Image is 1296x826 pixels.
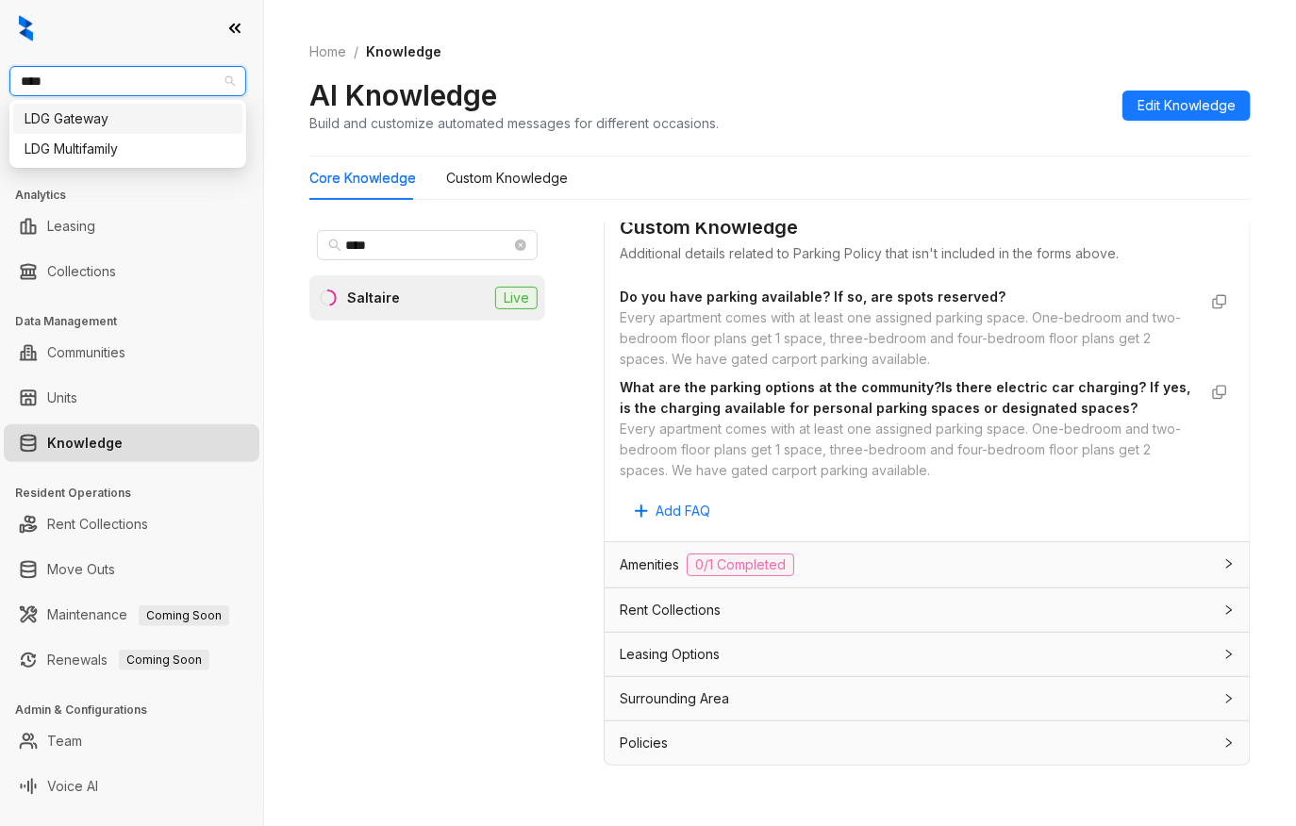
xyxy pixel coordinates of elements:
div: Rent Collections [605,588,1250,632]
li: Rent Collections [4,505,259,543]
h2: AI Knowledge [309,77,497,113]
a: Move Outs [47,551,115,588]
div: LDG Gateway [13,104,242,134]
a: Team [47,722,82,760]
h3: Admin & Configurations [15,702,263,719]
li: Voice AI [4,768,259,805]
div: Every apartment comes with at least one assigned parking space. One-bedroom and two-bedroom floor... [620,307,1197,370]
div: Amenities0/1 Completed [605,542,1250,587]
div: Surrounding Area [605,677,1250,720]
h3: Data Management [15,313,263,330]
a: Units [47,379,77,417]
a: Knowledge [47,424,123,462]
li: Leads [4,126,259,164]
div: Leasing Options [605,633,1250,676]
strong: Do you have parking available? If so, are spots reserved? [620,289,1005,305]
span: Knowledge [366,43,441,59]
a: RenewalsComing Soon [47,641,209,679]
div: LDG Multifamily [13,134,242,164]
span: Rent Collections [620,600,721,620]
div: Core Knowledge [309,168,416,189]
li: Team [4,722,259,760]
span: collapsed [1223,693,1235,704]
div: Saltaire [347,288,400,308]
button: Edit Knowledge [1122,91,1251,121]
a: Leasing [47,207,95,245]
span: 0/1 Completed [687,553,794,576]
div: LDG Multifamily [25,139,231,159]
li: Leasing [4,207,259,245]
div: Build and customize automated messages for different occasions. [309,113,719,133]
div: Additional details related to Parking Policy that isn't included in the forms above. [620,243,1235,264]
span: close-circle [515,240,526,251]
span: search [328,239,341,252]
li: / [354,41,358,62]
a: Collections [47,253,116,290]
a: Voice AI [47,768,98,805]
span: collapsed [1223,558,1235,570]
img: logo [19,15,33,41]
span: Coming Soon [139,605,229,626]
span: collapsed [1223,737,1235,749]
div: Custom Knowledge [446,168,568,189]
li: Units [4,379,259,417]
span: collapsed [1223,604,1235,616]
li: Move Outs [4,551,259,588]
li: Collections [4,253,259,290]
span: Policies [620,733,668,753]
a: Home [306,41,350,62]
h3: Resident Operations [15,485,263,502]
h3: Analytics [15,187,263,204]
span: collapsed [1223,649,1235,660]
a: Communities [47,334,125,372]
div: Every apartment comes with at least one assigned parking space. One-bedroom and two-bedroom floor... [620,419,1197,481]
strong: What are the parking options at the community?Is there electric car charging? If yes, is the char... [620,379,1190,416]
span: Coming Soon [119,650,209,670]
button: Add FAQ [620,496,725,526]
li: Renewals [4,641,259,679]
div: Policies [605,721,1250,765]
div: LDG Gateway [25,108,231,129]
li: Maintenance [4,596,259,634]
li: Knowledge [4,424,259,462]
li: Communities [4,334,259,372]
span: Add FAQ [656,501,710,521]
span: Live [495,287,538,309]
span: Leasing Options [620,644,720,665]
a: Rent Collections [47,505,148,543]
span: Edit Knowledge [1138,95,1236,116]
span: Amenities [620,554,679,575]
span: Surrounding Area [620,688,729,709]
div: Custom Knowledge [620,213,1235,242]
